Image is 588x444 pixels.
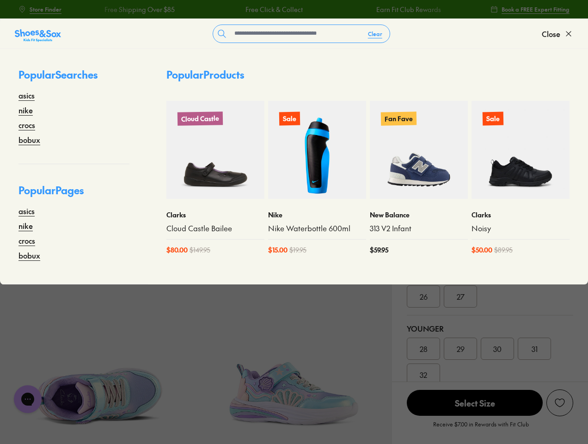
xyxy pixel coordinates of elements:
span: Select Size [407,390,543,416]
a: Cloud Castle Bailee [166,223,264,234]
p: Sale [279,112,300,126]
button: Close [542,24,573,44]
span: $ 59.95 [370,245,388,255]
span: $ 19.95 [289,245,306,255]
span: $ 80.00 [166,245,188,255]
a: Fan Fave [370,101,468,199]
p: Popular Searches [18,67,129,90]
a: Shoes &amp; Sox [15,26,61,41]
a: Store Finder [18,1,61,18]
span: Book a FREE Expert Fitting [502,5,570,13]
span: $ 50.00 [472,245,492,255]
p: Cloud Castle [178,111,223,126]
a: crocs [18,119,35,130]
span: 30 [493,343,502,354]
a: Noisy [472,223,570,234]
button: Select Size [407,389,543,416]
img: SNS_Logo_Responsive.svg [15,28,61,43]
span: $ 15.00 [268,245,288,255]
button: Clear [361,25,390,42]
span: Store Finder [30,5,61,13]
button: Add to Wishlist [546,389,573,416]
p: Receive $7.00 in Rewards with Fit Club [433,420,529,437]
span: 29 [457,343,465,354]
span: 26 [420,291,428,302]
a: Free Shipping Over $85 [102,5,172,14]
a: 313 V2 Infant [370,223,468,234]
p: Clarks [166,210,264,220]
p: New Balance [370,210,468,220]
a: Book a FREE Expert Fitting [490,1,570,18]
p: Clarks [472,210,570,220]
p: Popular Pages [18,183,129,205]
p: Nike [268,210,366,220]
a: asics [18,205,35,216]
a: Earn Fit Club Rewards [373,5,438,14]
div: Younger [407,323,573,334]
span: $ 149.95 [190,245,210,255]
a: asics [18,90,35,101]
span: 31 [532,343,538,354]
p: Popular Products [166,67,244,82]
a: Sale [268,101,366,199]
span: 27 [457,291,465,302]
span: 28 [420,343,428,354]
a: bobux [18,250,40,261]
a: nike [18,220,33,231]
a: bobux [18,134,40,145]
span: Close [542,28,560,39]
p: Sale [483,112,503,126]
a: Nike Waterbottle 600ml [268,223,366,234]
a: Free Click & Collect [243,5,300,14]
a: nike [18,105,33,116]
a: crocs [18,235,35,246]
p: Fan Fave [381,111,416,125]
span: $ 89.95 [494,245,513,255]
iframe: Gorgias live chat messenger [9,382,46,416]
a: Cloud Castle [166,101,264,199]
a: Sale [472,101,570,199]
span: 32 [420,369,427,380]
